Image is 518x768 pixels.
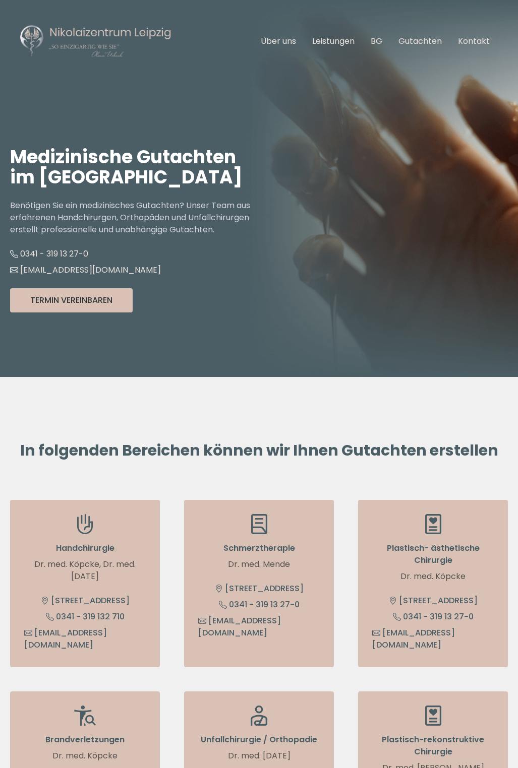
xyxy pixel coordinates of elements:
[372,734,494,758] p: Plastisch-rekonstruktive Chirurgie
[372,542,494,566] p: Plastisch- ästhetische Chirurgie
[10,288,133,312] button: Termin Vereinbaren
[198,734,320,746] p: Unfallchirurgie / Orthopadie
[198,542,320,554] p: Schmerztherapie
[198,558,320,570] p: Dr. med. Mende
[312,35,355,47] a: Leistungen
[10,147,259,187] h1: Medizinische Gutachten im [GEOGRAPHIC_DATA]
[24,627,146,651] a: [EMAIL_ADDRESS][DOMAIN_NAME]
[20,24,171,58] img: Nikolaizentrum Leipzig Logo
[10,264,161,276] a: [EMAIL_ADDRESS][DOMAIN_NAME]
[389,595,478,607] a: [STREET_ADDRESS]
[24,558,146,583] p: Dr. med. Köpcke, Dr. med. [DATE]
[10,200,259,236] p: Benötigen Sie ein medizinisches Gutachten? Unser Team aus erfahrenen Handchirurgen, Orthopäden un...
[219,599,300,611] a: 0341 - 319 13 27-0
[10,248,88,260] a: 0341 - 319 13 27-0
[46,611,125,623] a: 0341 - 319 132 710
[371,35,382,47] a: BG
[458,35,490,47] a: Kontakt
[261,35,296,47] a: Über uns
[372,627,494,651] a: [EMAIL_ADDRESS][DOMAIN_NAME]
[198,615,320,639] a: [EMAIL_ADDRESS][DOMAIN_NAME]
[198,750,320,762] p: Dr. med. [DATE]
[24,750,146,762] p: Dr. med. Köpcke
[56,542,114,554] strong: Handchirurgie
[41,595,130,607] a: [STREET_ADDRESS]
[372,570,494,583] p: Dr. med. Köpcke
[10,441,508,460] h2: In folgenden Bereichen können wir Ihnen Gutachten erstellen
[398,35,442,47] a: Gutachten
[393,611,474,623] a: 0341 - 319 13 27-0
[24,734,146,746] p: Brandverletzungen
[215,583,304,595] a: [STREET_ADDRESS]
